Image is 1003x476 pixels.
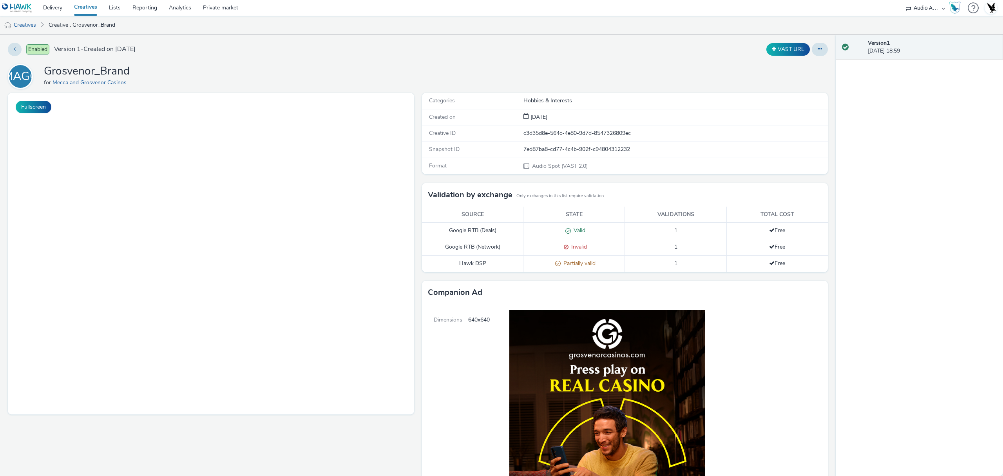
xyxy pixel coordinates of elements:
h1: Grosvenor_Brand [44,64,130,79]
small: Only exchanges in this list require validation [516,193,604,199]
span: 1 [674,227,677,234]
img: Account UK [985,2,997,14]
a: Hawk Academy [949,2,964,14]
th: Total cost [726,207,828,223]
td: Hawk DSP [422,255,523,272]
div: c3d35d8e-564c-4e80-9d7d-8547326809ec [523,129,827,137]
td: Google RTB (Network) [422,239,523,256]
img: Hawk Academy [949,2,961,14]
button: VAST URL [766,43,810,56]
a: Creative : Grosvenor_Brand [45,16,119,35]
td: Google RTB (Deals) [422,223,523,239]
span: Valid [571,227,585,234]
a: MAGC [8,73,36,80]
span: Partially valid [561,260,596,267]
th: State [523,207,625,223]
h3: Companion Ad [428,287,482,298]
span: Audio Spot (VAST 2.0) [531,162,588,170]
span: Format [429,162,447,169]
div: [DATE] 18:59 [868,39,997,55]
img: undefined Logo [2,3,32,13]
img: audio [4,22,12,29]
button: Fullscreen [16,101,51,113]
span: Categories [429,97,455,104]
span: Free [769,227,785,234]
div: MAGC [3,65,38,87]
span: for [44,79,53,86]
span: Created on [429,113,456,121]
th: Validations [625,207,726,223]
a: Mecca and Grosvenor Casinos [53,79,130,86]
span: Invalid [568,243,587,251]
span: Free [769,260,785,267]
span: 1 [674,243,677,251]
span: Version 1 - Created on [DATE] [54,45,136,54]
span: Snapshot ID [429,145,460,153]
th: Source [422,207,523,223]
h3: Validation by exchange [428,189,512,201]
strong: Version 1 [868,39,890,47]
span: 1 [674,260,677,267]
span: Enabled [26,44,49,55]
div: 7ed87ba8-cd77-4c4b-902f-c94804312232 [523,145,827,153]
div: Duplicate the creative as a VAST URL [764,43,812,56]
span: Creative ID [429,129,456,137]
span: [DATE] [529,113,547,121]
span: Free [769,243,785,251]
div: Hobbies & Interests [523,97,827,105]
div: Creation 09 October 2025, 18:59 [529,113,547,121]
